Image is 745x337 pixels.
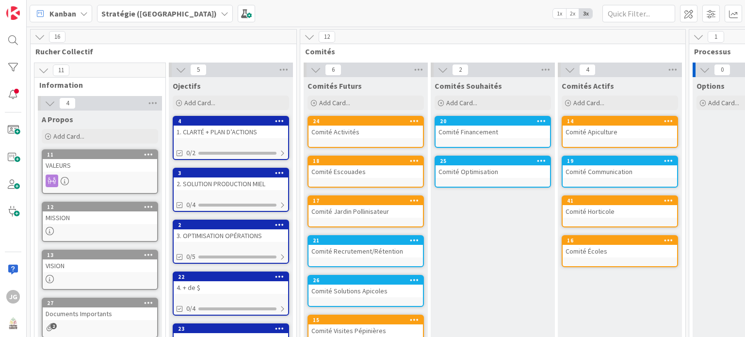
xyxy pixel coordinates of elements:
[308,81,362,91] span: Comités Futurs
[440,158,550,164] div: 25
[42,202,158,242] a: 12MISSION
[446,98,477,107] span: Add Card...
[59,97,76,109] span: 4
[308,276,423,297] div: 26Comité Solutions Apicoles
[43,159,157,172] div: VALEURS
[43,150,157,159] div: 11
[563,236,677,245] div: 16
[186,200,195,210] span: 0/4
[6,6,20,20] img: Visit kanbanzone.com
[435,81,502,91] span: Comités Souhaités
[308,235,424,267] a: 21Comité Recrutement/Rétention
[186,148,195,158] span: 0/2
[308,165,423,178] div: Comité Escouades
[174,117,288,126] div: 4
[174,324,288,333] div: 23
[313,317,423,323] div: 15
[436,126,550,138] div: Comité Financement
[567,237,677,244] div: 16
[308,116,424,148] a: 24Comité Activités
[47,204,157,210] div: 12
[178,273,288,280] div: 22
[308,157,423,178] div: 18Comité Escouades
[436,157,550,165] div: 25
[308,157,423,165] div: 18
[173,168,289,212] a: 32. SOLUTION PRODUCTION MIEL0/4
[174,229,288,242] div: 3. OPTIMISATION OPÉRATIONS
[43,203,157,211] div: 12
[440,118,550,125] div: 20
[174,177,288,190] div: 2. SOLUTION PRODUCTION MIEL
[50,323,57,329] span: 2
[173,220,289,264] a: 23. OPTIMISATION OPÉRATIONS0/5
[101,9,217,18] b: Stratégie ([GEOGRAPHIC_DATA])
[174,169,288,190] div: 32. SOLUTION PRODUCTION MIEL
[174,117,288,138] div: 41. CLARTÉ + PLAN D’ACTIONS
[308,126,423,138] div: Comité Activités
[42,250,158,290] a: 13VISION
[308,236,423,257] div: 21Comité Recrutement/Rétention
[43,150,157,172] div: 11VALEURS
[563,205,677,218] div: Comité Horticole
[563,117,677,126] div: 14
[708,31,724,43] span: 1
[308,156,424,188] a: 18Comité Escouades
[308,316,423,324] div: 15
[567,158,677,164] div: 19
[436,117,550,126] div: 20
[308,196,423,218] div: 17Comité Jardin Pollinisateur
[178,222,288,228] div: 2
[53,132,84,141] span: Add Card...
[563,157,677,178] div: 19Comité Communication
[562,81,614,91] span: Comités Actifs
[567,197,677,204] div: 41
[174,221,288,229] div: 2
[308,236,423,245] div: 21
[436,117,550,138] div: 20Comité Financement
[173,116,289,160] a: 41. CLARTÉ + PLAN D’ACTIONS0/2
[190,64,207,76] span: 5
[308,275,424,307] a: 26Comité Solutions Apicoles
[53,64,69,76] span: 11
[308,205,423,218] div: Comité Jardin Pollinisateur
[174,273,288,294] div: 224. + de $
[313,158,423,164] div: 18
[436,157,550,178] div: 25Comité Optimisation
[563,196,677,205] div: 41
[436,165,550,178] div: Comité Optimisation
[562,156,678,188] a: 19Comité Communication
[6,317,20,331] img: avatar
[43,251,157,259] div: 13
[563,245,677,257] div: Comité Écoles
[43,211,157,224] div: MISSION
[319,98,350,107] span: Add Card...
[566,9,579,18] span: 2x
[305,47,673,56] span: Comités
[579,64,596,76] span: 4
[43,203,157,224] div: 12MISSION
[174,221,288,242] div: 23. OPTIMISATION OPÉRATIONS
[573,98,604,107] span: Add Card...
[174,281,288,294] div: 4. + de $
[563,126,677,138] div: Comité Apiculture
[174,273,288,281] div: 22
[174,169,288,177] div: 3
[563,236,677,257] div: 16Comité Écoles
[308,285,423,297] div: Comité Solutions Apicoles
[186,304,195,314] span: 0/4
[452,64,469,76] span: 2
[308,245,423,257] div: Comité Recrutement/Rétention
[313,197,423,204] div: 17
[308,117,423,126] div: 24
[184,98,215,107] span: Add Card...
[186,252,195,262] span: 0/5
[308,324,423,337] div: Comité Visites Pépinières
[325,64,341,76] span: 6
[562,195,678,227] a: 41Comité Horticole
[43,251,157,272] div: 13VISION
[708,98,739,107] span: Add Card...
[47,300,157,306] div: 27
[563,117,677,138] div: 14Comité Apiculture
[47,151,157,158] div: 11
[319,31,335,43] span: 12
